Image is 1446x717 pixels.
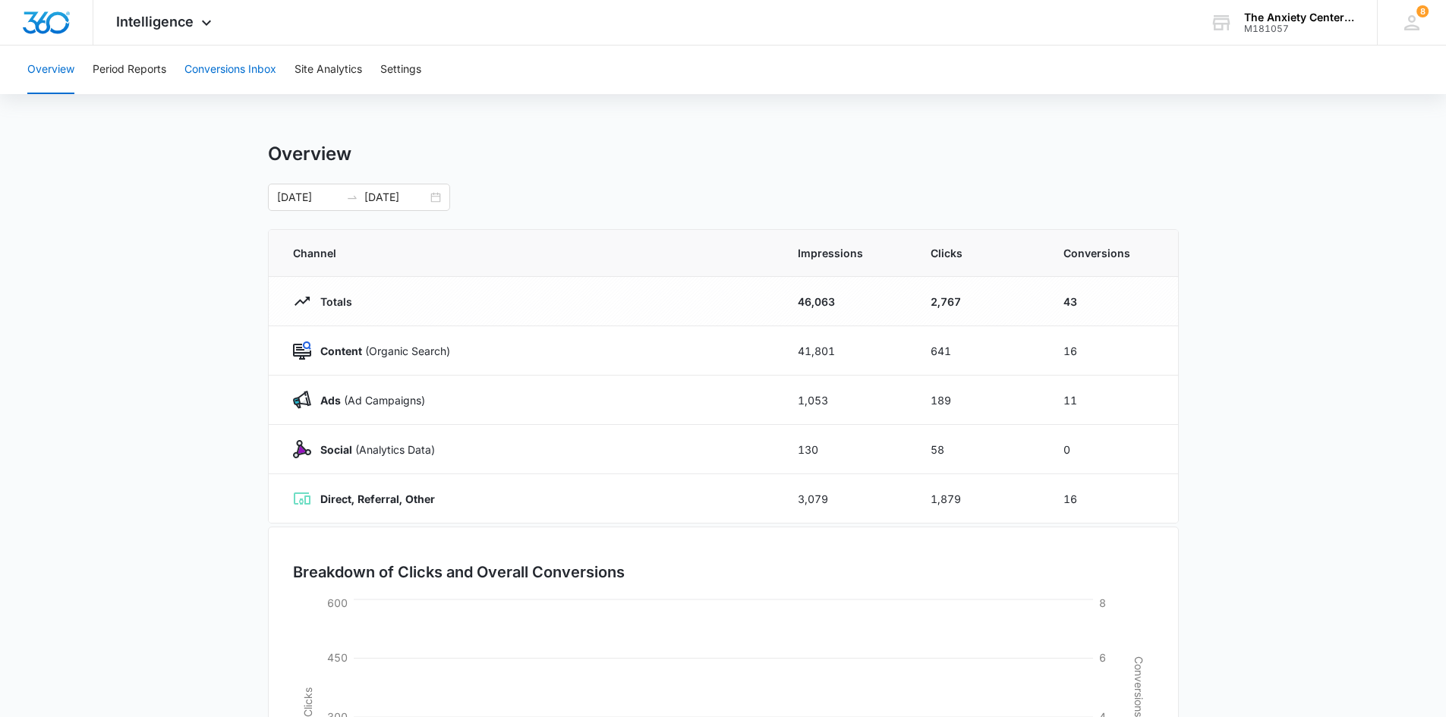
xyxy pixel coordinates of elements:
img: Ads [293,391,311,409]
div: notifications count [1416,5,1429,17]
tspan: Conversions [1133,656,1145,717]
button: Overview [27,46,74,94]
td: 1,053 [780,376,912,425]
div: account id [1244,24,1355,34]
span: Impressions [798,245,894,261]
p: (Ad Campaigns) [311,392,425,408]
span: Clicks [931,245,1027,261]
span: 8 [1416,5,1429,17]
td: 3,079 [780,474,912,524]
span: Channel [293,245,761,261]
td: 2,767 [912,277,1045,326]
td: 16 [1045,474,1178,524]
td: 16 [1045,326,1178,376]
span: Conversions [1063,245,1154,261]
tspan: Clicks [301,687,313,717]
div: account name [1244,11,1355,24]
strong: Content [320,344,362,357]
td: 0 [1045,425,1178,474]
td: 130 [780,425,912,474]
input: End date [364,189,427,206]
tspan: 600 [327,596,348,609]
td: 189 [912,376,1045,425]
td: 641 [912,326,1045,376]
strong: Social [320,443,352,456]
strong: Direct, Referral, Other [320,492,435,505]
h3: Breakdown of Clicks and Overall Conversions [293,561,625,583]
strong: Ads [320,394,341,407]
p: (Organic Search) [311,343,450,359]
p: Totals [311,294,352,310]
p: (Analytics Data) [311,442,435,458]
td: 46,063 [780,277,912,326]
td: 11 [1045,376,1178,425]
td: 41,801 [780,326,912,376]
td: 1,879 [912,474,1045,524]
tspan: 450 [327,651,348,664]
img: Content [293,341,311,360]
button: Settings [380,46,421,94]
tspan: 8 [1099,596,1106,609]
tspan: 6 [1099,651,1106,664]
button: Conversions Inbox [184,46,276,94]
img: Social [293,440,311,458]
span: swap-right [346,191,358,203]
span: to [346,191,358,203]
input: Start date [277,189,340,206]
h1: Overview [268,143,351,165]
button: Site Analytics [295,46,362,94]
td: 43 [1045,277,1178,326]
button: Period Reports [93,46,166,94]
td: 58 [912,425,1045,474]
span: Intelligence [116,14,194,30]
